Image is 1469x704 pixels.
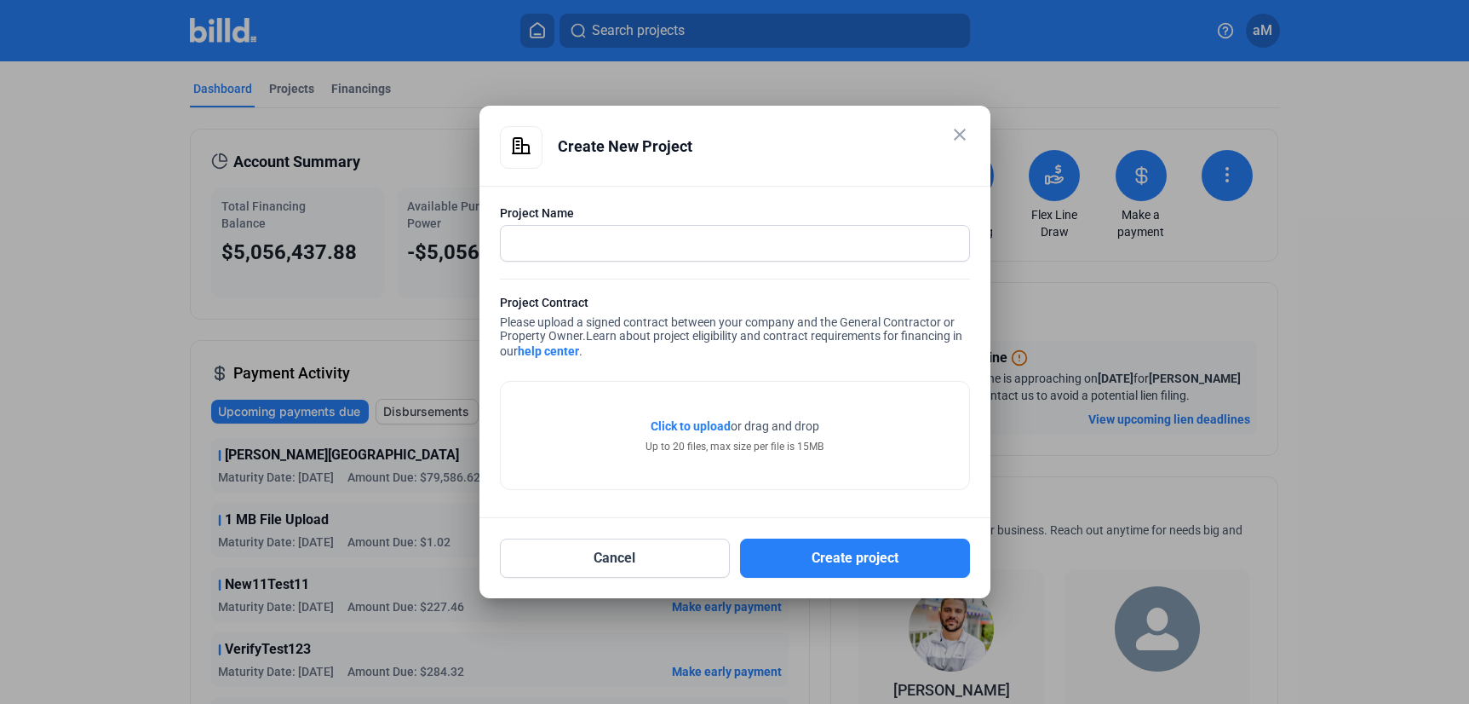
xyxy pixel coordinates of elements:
[500,294,970,315] div: Project Contract
[500,205,970,222] div: Project Name
[646,439,823,454] div: Up to 20 files, max size per file is 15MB
[731,418,819,435] span: or drag and drop
[500,329,962,358] span: Learn about project eligibility and contract requirements for financing in our .
[651,419,731,433] span: Click to upload
[500,539,730,578] button: Cancel
[558,126,970,167] div: Create New Project
[740,539,970,578] button: Create project
[518,344,579,358] a: help center
[950,124,970,145] mat-icon: close
[500,294,970,364] div: Please upload a signed contract between your company and the General Contractor or Property Owner.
